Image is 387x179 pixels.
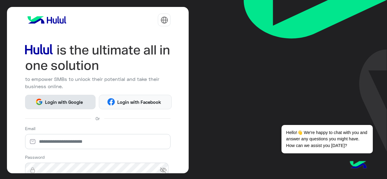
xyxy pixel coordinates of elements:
p: to empower SMBs to unlock their potential and take their business online. [25,75,171,90]
img: logo [25,14,69,26]
span: Hello!👋 We're happy to chat with you and answer any questions you might have. How can we assist y... [281,125,372,153]
img: Facebook [107,98,115,106]
label: Email [25,125,35,132]
button: Login with Facebook [99,95,172,109]
span: Login with Google [43,99,85,106]
img: lock [25,167,40,173]
span: Or [96,115,100,122]
button: Login with Google [25,95,96,109]
img: tab [161,16,168,24]
img: hulul-logo.png [348,155,369,176]
span: visibility_off [160,165,171,176]
label: Password [25,154,45,160]
span: Login with Facebook [115,99,163,106]
img: Google [35,98,43,106]
img: hululLoginTitle_EN.svg [25,42,171,73]
img: email [25,139,40,145]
